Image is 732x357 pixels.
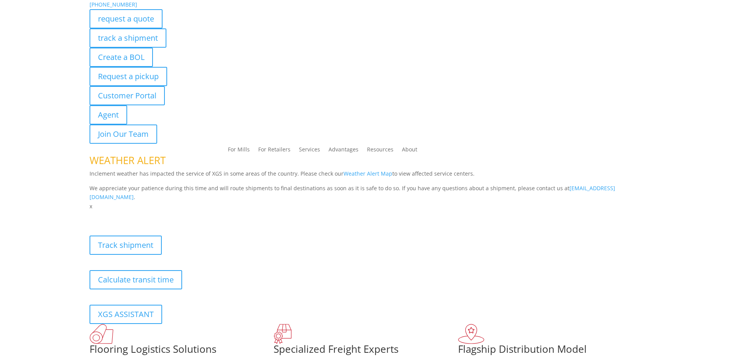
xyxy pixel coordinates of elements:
a: For Mills [228,147,250,155]
a: [PHONE_NUMBER] [90,1,137,8]
a: Track shipment [90,236,162,255]
a: Customer Portal [90,86,165,105]
p: x [90,202,643,211]
p: We appreciate your patience during this time and will route shipments to final destinations as so... [90,184,643,202]
a: For Retailers [258,147,290,155]
a: Create a BOL [90,48,153,67]
a: Resources [367,147,393,155]
span: WEATHER ALERT [90,153,166,167]
a: XGS ASSISTANT [90,305,162,324]
img: xgs-icon-total-supply-chain-intelligence-red [90,324,113,344]
img: xgs-icon-flagship-distribution-model-red [458,324,485,344]
a: Services [299,147,320,155]
a: Request a pickup [90,67,167,86]
a: request a quote [90,9,163,28]
a: About [402,147,417,155]
a: Weather Alert Map [344,170,392,177]
a: Calculate transit time [90,270,182,289]
a: Join Our Team [90,125,157,144]
a: Agent [90,105,127,125]
a: track a shipment [90,28,166,48]
img: xgs-icon-focused-on-flooring-red [274,324,292,344]
b: Visibility, transparency, and control for your entire supply chain. [90,212,261,219]
p: Inclement weather has impacted the service of XGS in some areas of the country. Please check our ... [90,169,643,184]
a: Advantages [329,147,359,155]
